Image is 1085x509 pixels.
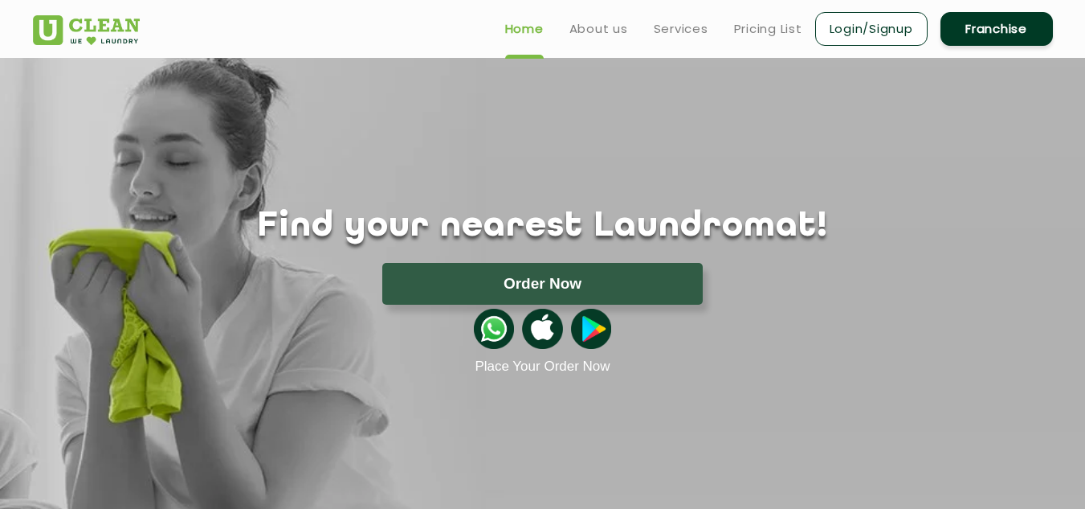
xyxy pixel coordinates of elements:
a: Login/Signup [815,12,928,46]
a: Place Your Order Now [475,359,610,375]
a: Pricing List [734,19,802,39]
img: apple-icon.png [522,309,562,349]
a: Franchise [940,12,1053,46]
img: playstoreicon.png [571,309,611,349]
a: Home [505,19,544,39]
a: Services [654,19,708,39]
a: About us [569,19,628,39]
img: whatsappicon.png [474,309,514,349]
img: UClean Laundry and Dry Cleaning [33,15,140,45]
h1: Find your nearest Laundromat! [21,207,1065,247]
button: Order Now [382,263,703,305]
